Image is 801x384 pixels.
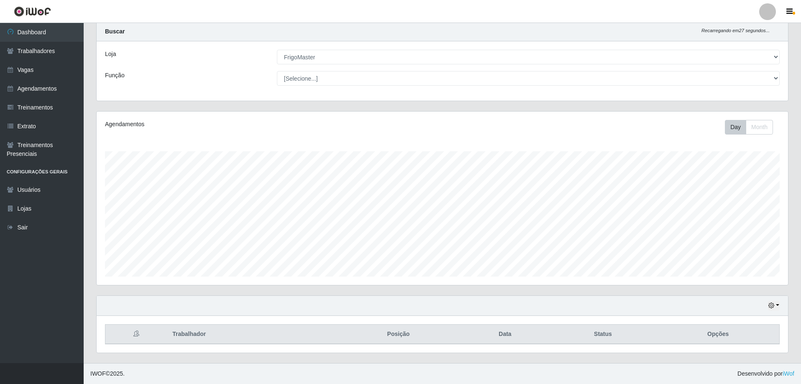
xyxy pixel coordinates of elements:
[335,325,461,344] th: Posição
[657,325,779,344] th: Opções
[90,369,125,378] span: © 2025 .
[105,50,116,58] label: Loja
[725,120,746,135] button: Day
[701,28,770,33] i: Recarregando em 27 segundos...
[105,120,379,129] div: Agendamentos
[549,325,657,344] th: Status
[105,28,125,35] strong: Buscar
[90,370,106,377] span: IWOF
[746,120,773,135] button: Month
[725,120,780,135] div: Toolbar with button groups
[167,325,335,344] th: Trabalhador
[737,369,794,378] span: Desenvolvido por
[461,325,549,344] th: Data
[725,120,773,135] div: First group
[105,71,125,80] label: Função
[14,6,51,17] img: CoreUI Logo
[783,370,794,377] a: iWof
